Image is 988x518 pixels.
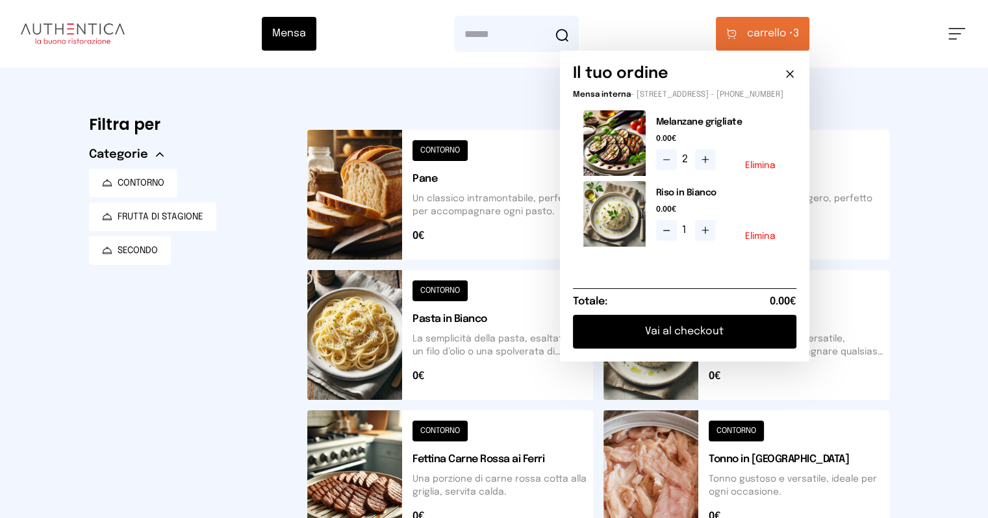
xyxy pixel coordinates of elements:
[89,114,286,135] h6: Filtra per
[573,91,631,99] span: Mensa interna
[118,210,203,223] span: FRUTTA DI STAGIONE
[21,23,125,44] img: logo.8f33a47.png
[89,145,148,164] span: Categorie
[747,26,793,42] span: carrello •
[716,17,809,51] button: carrello •3
[656,116,786,129] h2: Melanzane grigliate
[583,181,646,247] img: media
[745,232,776,241] button: Elimina
[745,161,776,170] button: Elimina
[262,17,316,51] button: Mensa
[656,186,786,199] h2: Riso in Bianco
[747,26,799,42] span: 3
[89,169,177,197] button: CONTORNO
[573,315,796,349] button: Vai al checkout
[89,203,216,231] button: FRUTTA DI STAGIONE
[682,223,690,238] span: 1
[89,145,164,164] button: Categorie
[573,90,796,100] p: - [STREET_ADDRESS] - [PHONE_NUMBER]
[118,177,164,190] span: CONTORNO
[573,294,607,310] h6: Totale:
[770,294,796,310] span: 0.00€
[682,152,690,167] span: 2
[656,134,786,144] span: 0.00€
[118,244,158,257] span: SECONDO
[656,204,786,215] span: 0.00€
[89,236,171,265] button: SECONDO
[573,64,668,84] h6: Il tuo ordine
[583,110,646,176] img: media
